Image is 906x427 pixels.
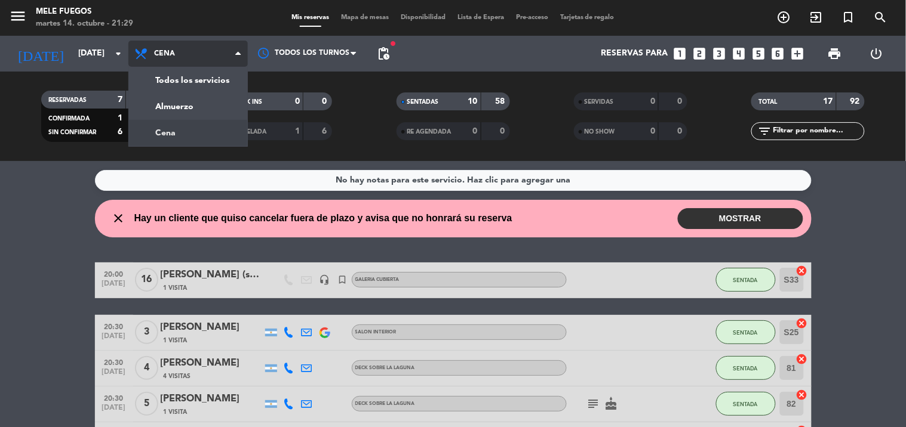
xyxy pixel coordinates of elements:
strong: 7 [118,95,122,104]
i: looks_4 [731,46,747,61]
span: 20:30 [99,391,129,404]
span: print [828,47,842,61]
div: [PERSON_NAME] (socio) [161,267,262,283]
div: Mele Fuegos [36,6,133,18]
span: Lista de Espera [452,14,510,21]
i: looks_5 [751,46,766,61]
i: [DATE] [9,41,72,67]
strong: 6 [118,128,122,136]
span: fiber_manual_record [389,40,397,47]
div: [PERSON_NAME] [161,391,262,407]
i: subject [586,397,601,411]
i: looks_one [672,46,687,61]
span: TOTAL [758,99,777,105]
i: menu [9,7,27,25]
div: LOG OUT [856,36,897,72]
i: cake [604,397,619,411]
div: No hay notas para este servicio. Haz clic para agregar una [336,174,570,187]
span: [DATE] [99,332,129,346]
span: CANCELADA [229,129,266,135]
div: [PERSON_NAME] [161,320,262,335]
div: [PERSON_NAME] [161,355,262,371]
span: DECK SOBRE LA LAGUNA [355,401,415,406]
i: exit_to_app [809,10,824,24]
strong: 0 [677,127,684,135]
a: Almuerzo [129,94,247,120]
span: [DATE] [99,280,129,293]
span: 16 [135,268,158,292]
span: SENTADA [733,329,758,336]
strong: 0 [295,97,300,106]
span: 4 [135,356,158,380]
strong: 17 [824,97,833,106]
strong: 0 [677,97,684,106]
span: DECK SOBRE LA LAGUNA [355,366,415,370]
a: Todos los servicios [129,67,247,94]
span: 1 Visita [164,407,188,417]
i: power_settings_new [869,47,883,61]
span: 4 Visitas [164,372,191,381]
span: NO SHOW [585,129,615,135]
span: Reservas para [601,49,668,58]
span: GALERIA CUBIERTA [355,277,400,282]
span: 5 [135,392,158,416]
span: SENTADA [733,401,758,407]
i: turned_in_not [337,274,348,285]
span: SALON INTERIOR [355,330,397,335]
span: Cena [154,49,175,58]
span: [DATE] [99,368,129,382]
span: [DATE] [99,404,129,417]
i: arrow_drop_down [111,47,125,61]
span: SENTADAS [407,99,439,105]
i: filter_list [757,124,772,138]
i: looks_two [692,46,707,61]
span: Disponibilidad [395,14,452,21]
i: headset_mic [320,274,330,285]
span: Pre-acceso [510,14,554,21]
img: google-logo.png [320,327,330,338]
span: Mis reservas [285,14,335,21]
span: 20:30 [99,355,129,369]
i: cancel [796,265,808,277]
button: MOSTRAR [678,208,803,229]
i: cancel [796,317,808,329]
i: close [112,211,126,225]
strong: 0 [650,127,655,135]
span: Tarjetas de regalo [554,14,621,21]
span: RESERVADAS [48,97,87,103]
span: CONFIRMADA [48,116,90,122]
i: add_box [790,46,806,61]
span: 20:00 [99,267,129,280]
i: cancel [796,353,808,365]
span: 20:30 [99,319,129,333]
input: Filtrar por nombre... [772,125,864,138]
strong: 0 [473,127,478,135]
i: turned_in_not [841,10,856,24]
i: looks_6 [770,46,786,61]
span: 1 Visita [164,283,188,293]
i: add_circle_outline [777,10,791,24]
span: RE AGENDADA [407,129,452,135]
a: Cena [129,120,247,146]
i: looks_3 [711,46,727,61]
strong: 92 [850,97,862,106]
span: SIN CONFIRMAR [48,129,96,135]
strong: 1 [295,127,300,135]
strong: 6 [323,127,330,135]
strong: 10 [468,97,478,106]
span: 3 [135,320,158,344]
div: martes 14. octubre - 21:29 [36,18,133,30]
strong: 1 [118,114,122,122]
strong: 58 [495,97,507,106]
span: SENTADA [733,277,758,283]
span: Hay un cliente que quiso cancelar fuera de plazo y avisa que no honrará su reserva [134,211,512,226]
i: cancel [796,389,808,401]
i: search [874,10,888,24]
span: pending_actions [376,47,391,61]
strong: 0 [650,97,655,106]
span: Mapa de mesas [335,14,395,21]
strong: 0 [500,127,507,135]
span: SERVIDAS [585,99,614,105]
span: SENTADA [733,365,758,372]
span: 1 Visita [164,336,188,345]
